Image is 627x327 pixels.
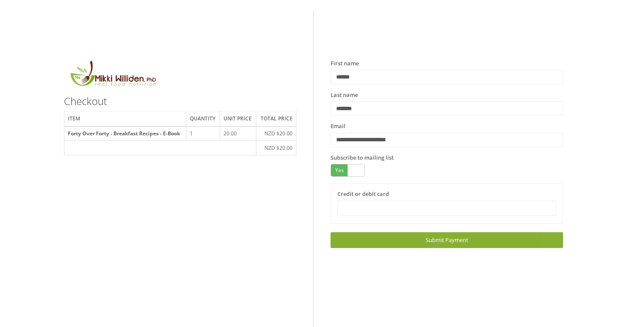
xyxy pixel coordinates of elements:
th: Forty Over Forty - Breakfast Recipes - E-Book [64,126,186,141]
h3: Checkout [64,96,296,107]
label: Email [331,122,345,131]
label: Subscribe to mailing list [331,154,394,162]
th: Quantity [186,111,220,126]
a: Submit Payment [331,232,563,248]
iframe: Secure card payment input frame [343,204,551,212]
label: Last name [331,91,358,99]
td: NZD $20.00 [256,141,296,155]
img: MikkiLogoMain.png [64,59,161,91]
th: Total price [256,111,296,126]
label: First name [331,59,359,68]
td: NZD $20.00 [256,126,296,141]
label: Credit or debit card [337,190,389,199]
td: 1 [186,126,220,141]
th: Item [64,111,186,126]
span: Yes [331,164,348,176]
td: 20.00 [220,126,256,141]
th: Unit price [220,111,256,126]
